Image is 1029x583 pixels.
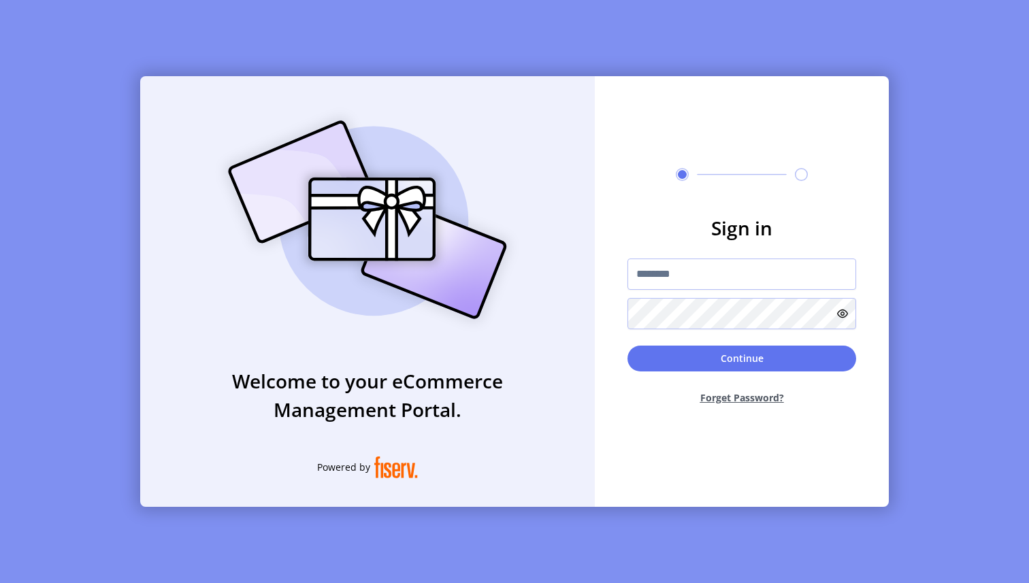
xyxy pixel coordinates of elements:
h3: Sign in [627,214,856,242]
img: card_Illustration.svg [208,105,527,334]
button: Forget Password? [627,380,856,416]
button: Continue [627,346,856,371]
span: Powered by [317,460,370,474]
h3: Welcome to your eCommerce Management Portal. [140,367,595,424]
